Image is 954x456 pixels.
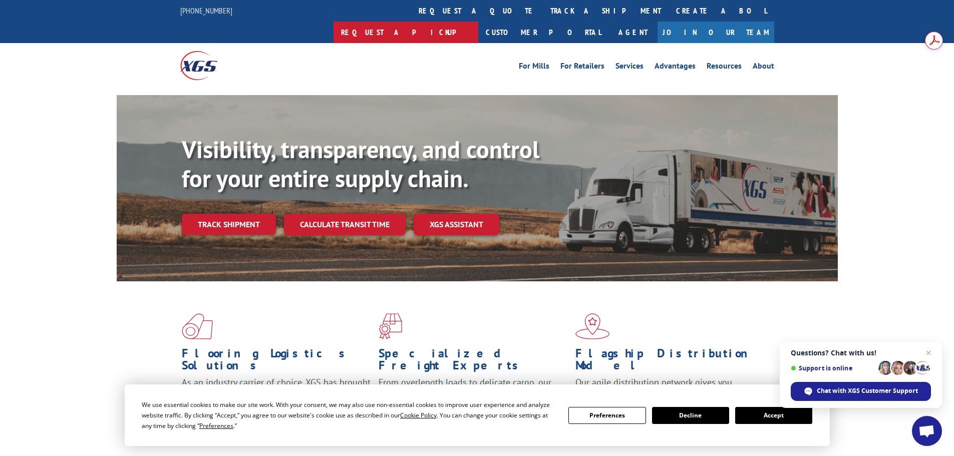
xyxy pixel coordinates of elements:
[791,364,875,372] span: Support is online
[753,62,774,73] a: About
[334,22,478,43] a: Request a pickup
[608,22,658,43] a: Agent
[379,347,568,376] h1: Specialized Freight Experts
[182,376,371,412] span: As an industry carrier of choice, XGS has brought innovation and dedication to flooring logistics...
[182,214,276,235] a: Track shipment
[560,62,604,73] a: For Retailers
[652,407,729,424] button: Decline
[791,349,931,357] span: Questions? Chat with us!
[379,313,402,339] img: xgs-icon-focused-on-flooring-red
[125,384,830,446] div: Cookie Consent Prompt
[182,313,213,339] img: xgs-icon-total-supply-chain-intelligence-red
[615,62,644,73] a: Services
[519,62,549,73] a: For Mills
[791,382,931,401] div: Chat with XGS Customer Support
[568,407,646,424] button: Preferences
[284,214,406,235] a: Calculate transit time
[379,376,568,421] p: From overlength loads to delicate cargo, our experienced staff knows the best way to move your fr...
[575,347,765,376] h1: Flagship Distribution Model
[182,134,539,194] b: Visibility, transparency, and control for your entire supply chain.
[182,347,371,376] h1: Flooring Logistics Solutions
[655,62,696,73] a: Advantages
[817,386,918,395] span: Chat with XGS Customer Support
[912,416,942,446] div: Open chat
[922,347,934,359] span: Close chat
[575,376,760,400] span: Our agile distribution network gives you nationwide inventory management on demand.
[707,62,742,73] a: Resources
[658,22,774,43] a: Join Our Team
[180,6,232,16] a: [PHONE_NUMBER]
[735,407,812,424] button: Accept
[414,214,499,235] a: XGS ASSISTANT
[400,411,437,419] span: Cookie Policy
[142,399,556,431] div: We use essential cookies to make our site work. With your consent, we may also use non-essential ...
[478,22,608,43] a: Customer Portal
[575,313,610,339] img: xgs-icon-flagship-distribution-model-red
[199,421,233,430] span: Preferences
